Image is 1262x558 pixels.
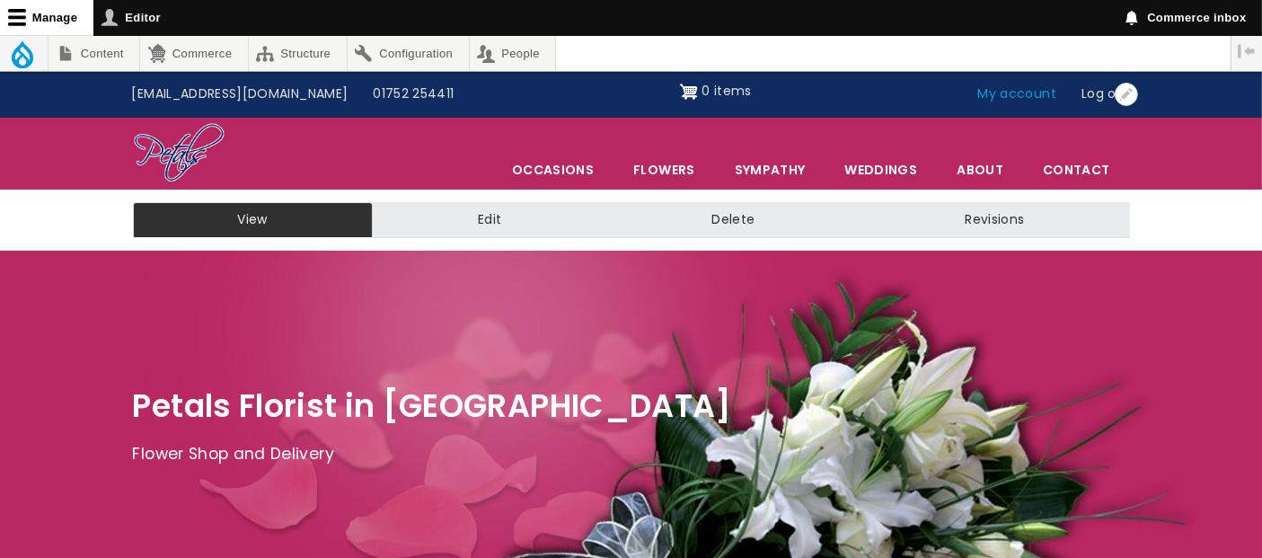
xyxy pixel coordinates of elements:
a: Flowers [614,151,713,189]
a: Commerce [140,36,247,71]
span: Occasions [493,151,613,189]
span: Petals Florist in [GEOGRAPHIC_DATA] [133,384,732,428]
a: People [470,36,556,71]
a: Log out [1069,77,1143,111]
a: View [133,202,373,238]
a: Configuration [348,36,469,71]
a: Sympathy [716,151,825,189]
a: [EMAIL_ADDRESS][DOMAIN_NAME] [119,77,361,111]
a: Content [49,36,139,71]
a: Delete [606,202,860,238]
span: 0 items [702,82,751,100]
p: Flower Shop and Delivery [133,441,1130,468]
a: Edit [373,202,606,238]
a: My account [966,77,1070,111]
a: Structure [249,36,347,71]
nav: Tabs [119,202,1143,238]
button: Open User account menu configuration options [1115,83,1138,106]
a: Revisions [860,202,1129,238]
button: Vertical orientation [1231,36,1262,66]
a: About [938,151,1022,189]
img: Shopping cart [680,77,698,106]
a: Contact [1024,151,1128,189]
a: 01752 254411 [360,77,466,111]
span: Weddings [825,151,936,189]
a: Shopping cart 0 items [680,77,752,106]
img: Home [133,122,225,185]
